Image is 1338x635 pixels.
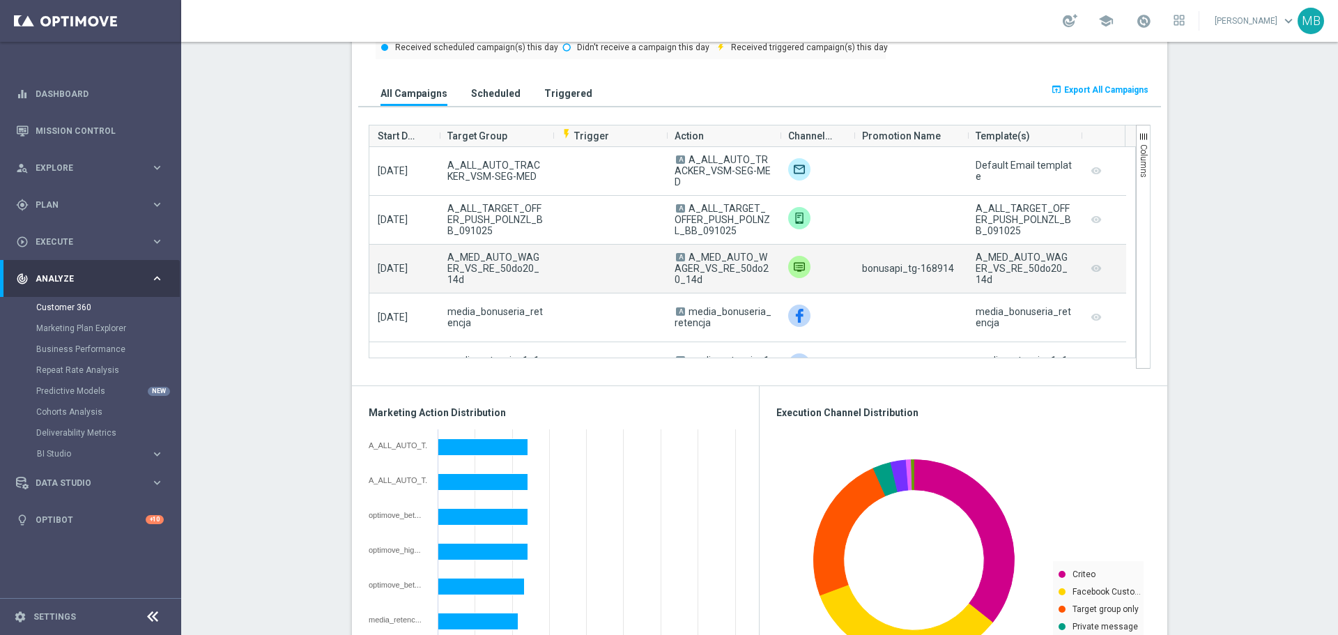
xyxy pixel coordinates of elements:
span: Start Date [378,122,420,150]
a: Predictive Models [36,385,145,397]
a: Deliverability Metrics [36,427,145,438]
span: [DATE] [378,263,408,274]
button: Scheduled [468,80,524,106]
span: A_MED_AUTO_WAGER_VS_RE_50do20_14d [675,252,769,285]
div: Dashboard [16,75,164,112]
span: keyboard_arrow_down [1281,13,1296,29]
div: MB [1298,8,1324,34]
div: Data Studio [16,477,151,489]
span: Target Group [447,122,507,150]
div: Default Email template [976,160,1072,182]
span: A [676,253,685,261]
div: Customer 360 [36,297,180,318]
span: Execute [36,238,151,246]
div: Explore [16,162,151,174]
i: keyboard_arrow_right [151,161,164,174]
span: A_ALL_TARGET_OFFER_PUSH_POLNZL_BB_091025 [675,203,770,236]
a: Settings [33,613,76,621]
button: person_search Explore keyboard_arrow_right [15,162,164,174]
span: A_ALL_AUTO_TRACKER_VSM-SEG-MED [447,160,544,182]
div: NEW [148,387,170,396]
button: Mission Control [15,125,164,137]
div: Plan [16,199,151,211]
span: Data Studio [36,479,151,487]
text: Received triggered campaign(s) this day [731,43,888,52]
div: Analyze [16,273,151,285]
div: Facebook Custom Audience [788,305,810,327]
i: keyboard_arrow_right [151,476,164,489]
h3: Triggered [544,87,592,100]
div: A_ALL_AUTO_TRACKER_VSM-SEG-MED [369,476,428,484]
span: media_retencja_1_14 [447,355,544,377]
button: gps_fixed Plan keyboard_arrow_right [15,199,164,211]
h3: Scheduled [471,87,521,100]
div: media_bonuseria_retencja [976,306,1072,328]
i: open_in_browser [1051,84,1062,95]
span: Analyze [36,275,151,283]
img: XtremePush [788,207,810,229]
button: Triggered [541,80,596,106]
div: BI Studio [36,443,180,464]
img: Private message [788,256,810,278]
text: Didn't receive a campaign this day [577,43,709,52]
button: All Campaigns [377,80,451,106]
a: Repeat Rate Analysis [36,365,145,376]
span: Export All Campaigns [1064,85,1148,95]
text: Target group only [1072,604,1139,614]
span: A [676,204,685,213]
span: [DATE] [378,214,408,225]
div: A_MED_AUTO_WAGER_VS_RE_50do20_14d [976,252,1072,285]
span: A_MED_AUTO_WAGER_VS_RE_50do20_14d [447,252,544,285]
i: person_search [16,162,29,174]
button: lightbulb Optibot +10 [15,514,164,526]
img: Facebook Custom Audience [788,353,810,376]
span: A_ALL_TARGET_OFFER_PUSH_POLNZL_BB_091025 [447,203,544,236]
text: Received scheduled campaign(s) this day [395,43,558,52]
i: gps_fixed [16,199,29,211]
i: lightbulb [16,514,29,526]
div: Deliverability Metrics [36,422,180,443]
span: Promotion Name [862,122,941,150]
span: Template(s) [976,122,1030,150]
i: keyboard_arrow_right [151,447,164,461]
i: equalizer [16,88,29,100]
a: Dashboard [36,75,164,112]
span: Trigger [561,130,609,141]
div: BI Studio keyboard_arrow_right [36,448,164,459]
div: optimove_high_value [369,546,428,554]
button: Data Studio keyboard_arrow_right [15,477,164,489]
a: Cohorts Analysis [36,406,145,418]
div: Business Performance [36,339,180,360]
span: A [676,155,685,164]
h3: Execution Channel Distribution [776,406,1151,419]
div: A_ALL_AUTO_TRACKER_ActiveGroup-WelcomeInActive [369,441,428,450]
button: play_circle_outline Execute keyboard_arrow_right [15,236,164,247]
button: equalizer Dashboard [15,89,164,100]
div: A_ALL_TARGET_OFFER_PUSH_POLNZL_BB_091025 [976,203,1072,236]
div: media_retencja_1_14 [369,615,428,624]
a: Optibot [36,501,146,538]
span: media_retencja_1_14 [675,355,769,377]
text: Private message [1072,622,1138,632]
span: Channel(s) [788,122,834,150]
span: [DATE] [378,312,408,323]
a: Mission Control [36,112,164,149]
i: play_circle_outline [16,236,29,248]
text: Criteo [1072,569,1095,579]
a: [PERSON_NAME]keyboard_arrow_down [1213,10,1298,31]
div: +10 [146,515,164,524]
span: bonusapi_tg-168914 [862,263,954,274]
div: Optibot [16,501,164,538]
div: Predictive Models [36,381,180,401]
img: Target group only [788,158,810,181]
i: keyboard_arrow_right [151,198,164,211]
a: Customer 360 [36,302,145,313]
a: Marketing Plan Explorer [36,323,145,334]
button: track_changes Analyze keyboard_arrow_right [15,273,164,284]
